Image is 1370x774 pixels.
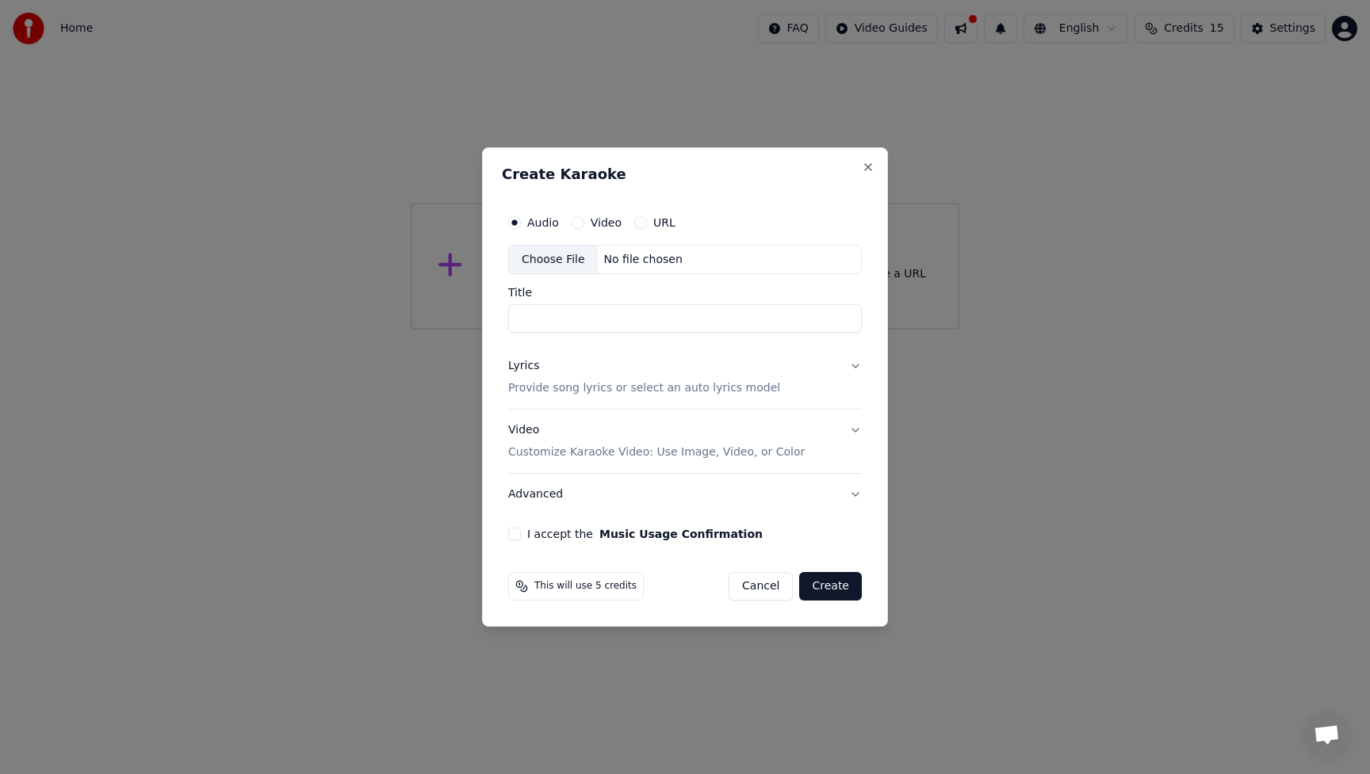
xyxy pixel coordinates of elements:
div: No file chosen [598,252,689,268]
div: Video [508,423,805,461]
label: Title [508,288,862,299]
button: I accept the [599,528,763,540]
span: This will use 5 credits [534,580,637,593]
button: Advanced [508,474,862,515]
p: Provide song lyrics or select an auto lyrics model [508,381,780,397]
div: Lyrics [508,359,539,375]
label: Video [591,217,622,228]
h2: Create Karaoke [502,167,868,181]
button: LyricsProvide song lyrics or select an auto lyrics model [508,346,862,410]
div: Choose File [509,246,598,274]
label: I accept the [527,528,763,540]
button: Cancel [729,572,793,601]
p: Customize Karaoke Video: Use Image, Video, or Color [508,444,805,460]
button: Create [799,572,862,601]
label: URL [653,217,675,228]
button: VideoCustomize Karaoke Video: Use Image, Video, or Color [508,410,862,474]
label: Audio [527,217,559,228]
